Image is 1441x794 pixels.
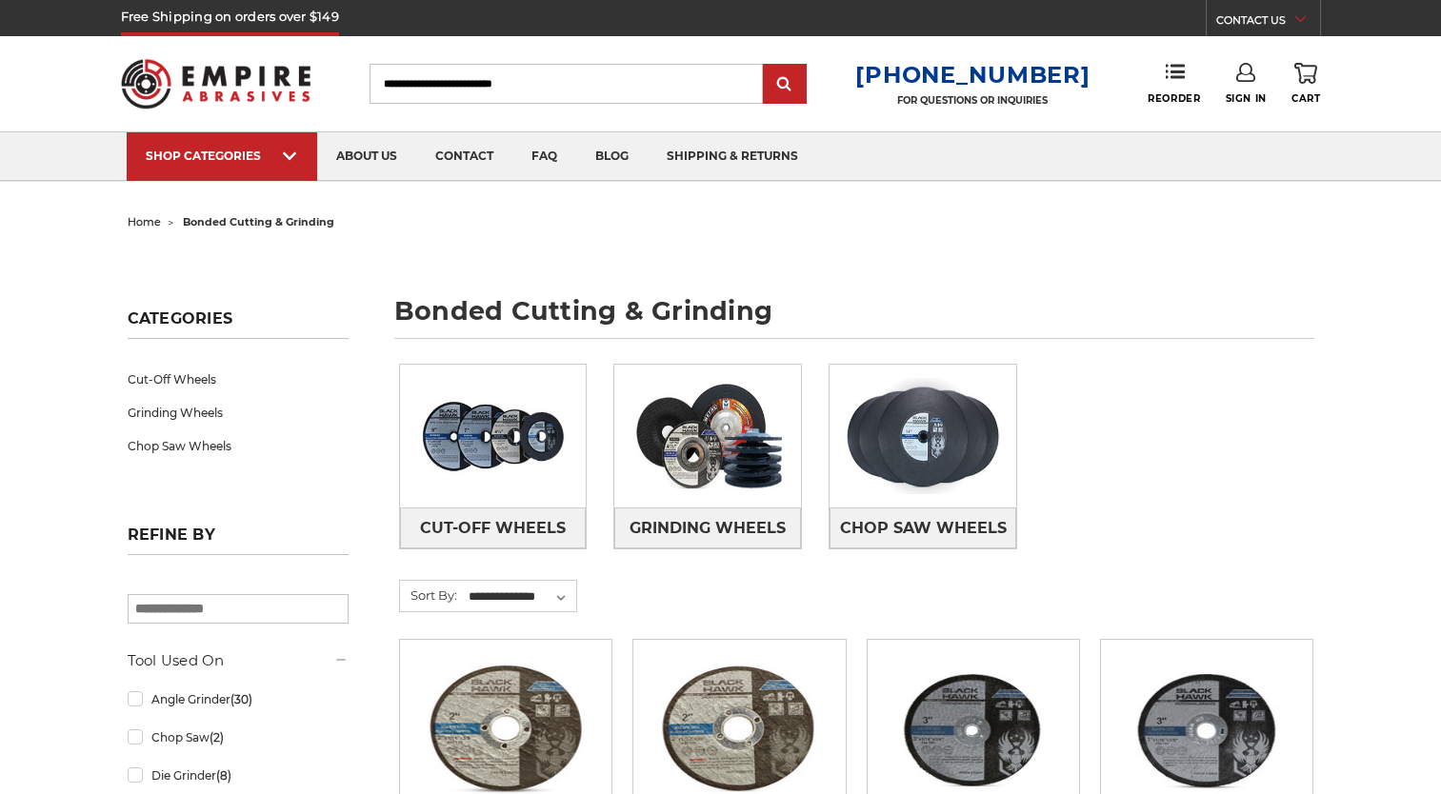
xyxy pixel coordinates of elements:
a: faq [512,132,576,181]
a: Reorder [1148,63,1200,104]
span: Cart [1291,92,1320,105]
img: Cut-Off Wheels [400,365,587,507]
a: CONTACT US [1216,10,1320,36]
a: about us [317,132,416,181]
span: bonded cutting & grinding [183,215,334,228]
a: Die Grinder(8) [128,759,349,792]
a: blog [576,132,648,181]
img: Grinding Wheels [614,365,801,507]
a: Grinding Wheels [614,507,801,548]
span: (30) [230,692,252,706]
span: Grinding Wheels [630,512,786,545]
a: Chop Saw Wheels [128,429,349,463]
span: Chop Saw Wheels [840,512,1007,545]
h1: bonded cutting & grinding [394,298,1314,339]
span: Reorder [1148,92,1200,105]
img: Empire Abrasives [121,47,311,121]
a: Chop Saw(2) [128,721,349,754]
a: contact [416,132,512,181]
a: Cart [1291,63,1320,105]
a: home [128,215,161,228]
span: (8) [216,768,231,783]
select: Sort By: [466,583,576,611]
a: Cut-Off Wheels [400,507,587,548]
h5: Tool Used On [128,649,349,672]
span: Cut-Off Wheels [420,512,566,545]
a: Grinding Wheels [128,396,349,429]
p: FOR QUESTIONS OR INQUIRIES [855,94,1090,107]
a: shipping & returns [648,132,817,181]
h5: Refine by [128,526,349,555]
div: SHOP CATEGORIES [146,149,298,163]
input: Submit [766,66,804,104]
a: Angle Grinder(30) [128,683,349,716]
label: Sort By: [400,581,457,609]
img: Chop Saw Wheels [830,365,1016,507]
a: Chop Saw Wheels [830,507,1016,548]
a: [PHONE_NUMBER] [855,61,1090,89]
a: Cut-Off Wheels [128,363,349,396]
h5: Categories [128,309,349,339]
span: Sign In [1226,92,1267,105]
span: (2) [210,730,224,744]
